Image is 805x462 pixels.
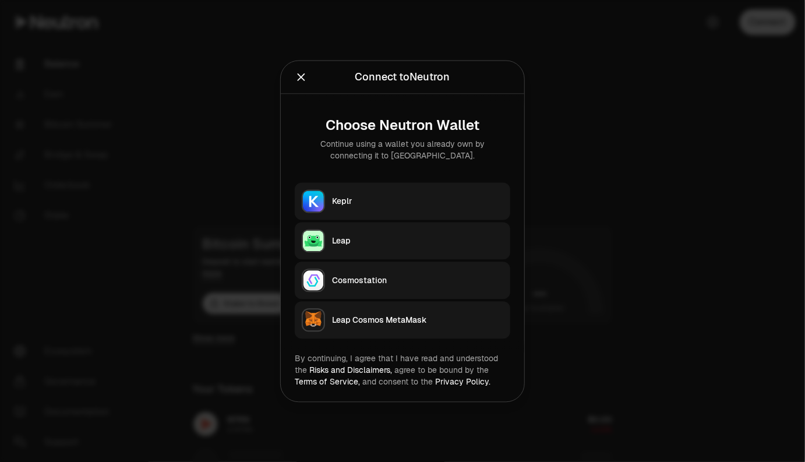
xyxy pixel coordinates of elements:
img: Leap [303,230,324,251]
div: By continuing, I agree that I have read and understood the agree to be bound by the and consent t... [295,352,510,387]
button: Leap Cosmos MetaMaskLeap Cosmos MetaMask [295,301,510,338]
div: Keplr [332,195,503,207]
a: Risks and Disclaimers, [309,365,392,375]
div: Connect to Neutron [355,69,450,85]
img: Leap Cosmos MetaMask [303,309,324,330]
div: Leap [332,235,503,246]
div: Cosmostation [332,274,503,286]
img: Keplr [303,191,324,211]
button: Close [295,69,308,85]
div: Continue using a wallet you already own by connecting it to [GEOGRAPHIC_DATA]. [304,138,501,161]
div: Choose Neutron Wallet [304,117,501,133]
a: Privacy Policy. [435,376,490,387]
button: KeplrKeplr [295,182,510,220]
img: Cosmostation [303,270,324,291]
button: LeapLeap [295,222,510,259]
a: Terms of Service, [295,376,360,387]
button: CosmostationCosmostation [295,262,510,299]
div: Leap Cosmos MetaMask [332,314,503,326]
